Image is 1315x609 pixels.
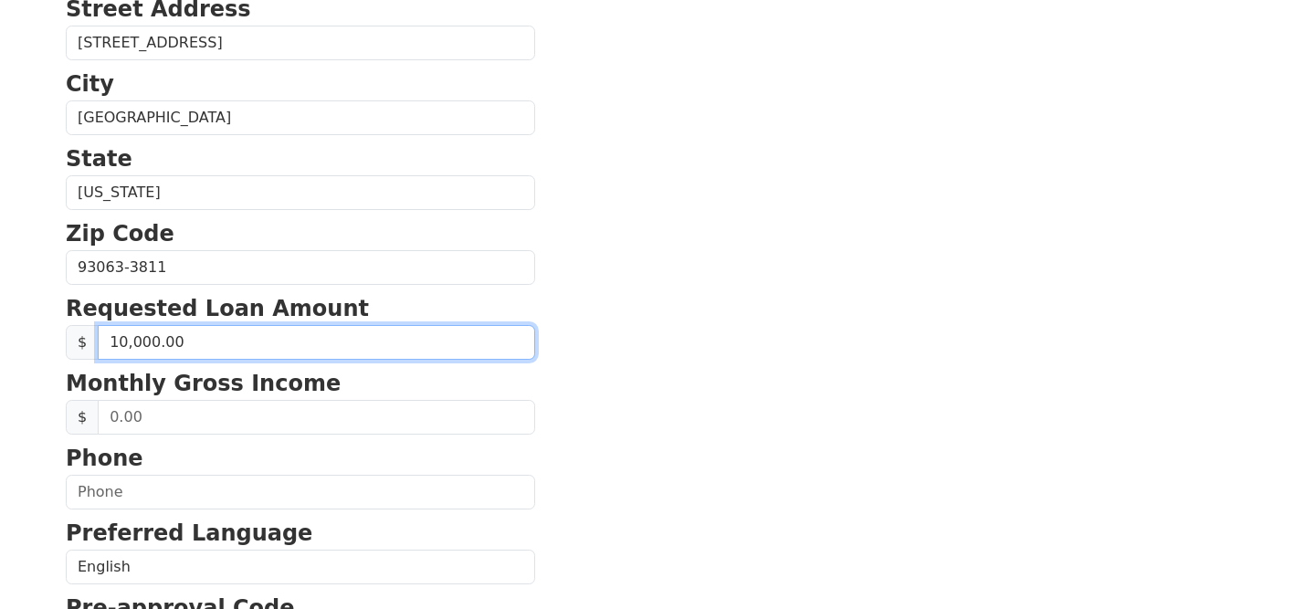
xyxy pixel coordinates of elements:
input: 0.00 [98,325,535,360]
strong: Requested Loan Amount [66,296,369,321]
strong: Phone [66,446,143,471]
strong: Zip Code [66,221,174,247]
span: $ [66,325,99,360]
input: Zip Code [66,250,535,285]
input: Street Address [66,26,535,60]
input: Phone [66,475,535,509]
p: Monthly Gross Income [66,367,535,400]
input: City [66,100,535,135]
strong: Preferred Language [66,520,312,546]
strong: State [66,146,132,172]
span: $ [66,400,99,435]
input: 0.00 [98,400,535,435]
strong: City [66,71,114,97]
